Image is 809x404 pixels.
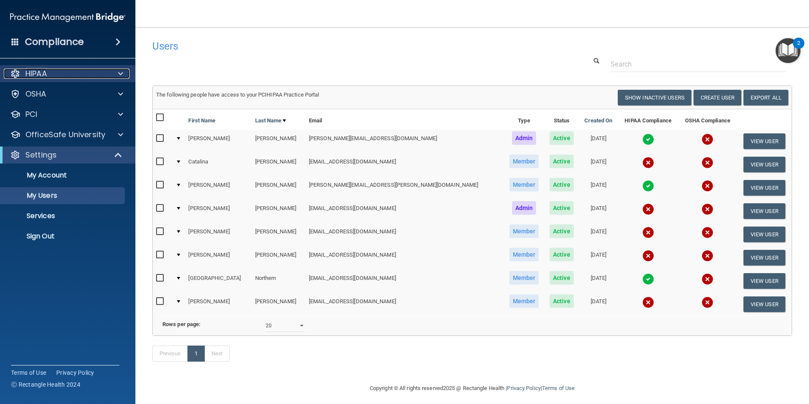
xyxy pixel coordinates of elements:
[550,201,574,215] span: Active
[156,91,319,98] span: The following people have access to your PCIHIPAA Practice Portal
[743,133,785,149] button: View User
[579,153,618,176] td: [DATE]
[797,43,800,54] div: 2
[584,116,612,126] a: Created On
[702,203,713,215] img: cross.ca9f0e7f.svg
[10,150,123,160] a: Settings
[252,130,305,153] td: [PERSON_NAME]
[550,178,574,191] span: Active
[252,269,305,293] td: Northern
[305,176,504,199] td: [PERSON_NAME][EMAIL_ADDRESS][PERSON_NAME][DOMAIN_NAME]
[10,69,123,79] a: HIPAA
[509,178,539,191] span: Member
[152,41,520,52] h4: Users
[702,133,713,145] img: cross.ca9f0e7f.svg
[743,180,785,196] button: View User
[252,199,305,223] td: [PERSON_NAME]
[10,109,123,119] a: PCI
[618,90,691,105] button: Show Inactive Users
[185,269,251,293] td: [GEOGRAPHIC_DATA]
[305,246,504,269] td: [EMAIL_ADDRESS][DOMAIN_NAME]
[6,232,121,241] p: Sign Out
[542,385,575,391] a: Terms of Use
[743,203,785,219] button: View User
[618,109,678,130] th: HIPAA Compliance
[25,89,47,99] p: OSHA
[305,109,504,130] th: Email
[579,246,618,269] td: [DATE]
[642,296,654,308] img: cross.ca9f0e7f.svg
[743,273,785,289] button: View User
[6,212,121,220] p: Services
[252,246,305,269] td: [PERSON_NAME]
[255,116,286,126] a: Last Name
[642,180,654,192] img: tick.e7d51cea.svg
[185,199,251,223] td: [PERSON_NAME]
[305,153,504,176] td: [EMAIL_ADDRESS][DOMAIN_NAME]
[579,223,618,246] td: [DATE]
[162,321,201,327] b: Rows per page:
[509,155,539,168] span: Member
[185,176,251,199] td: [PERSON_NAME]
[252,176,305,199] td: [PERSON_NAME]
[152,346,188,362] a: Previous
[550,131,574,145] span: Active
[185,223,251,246] td: [PERSON_NAME]
[56,368,94,377] a: Privacy Policy
[550,271,574,285] span: Active
[25,69,47,79] p: HIPAA
[550,224,574,238] span: Active
[509,294,539,308] span: Member
[678,109,737,130] th: OSHA Compliance
[509,271,539,285] span: Member
[702,296,713,308] img: cross.ca9f0e7f.svg
[642,227,654,238] img: cross.ca9f0e7f.svg
[743,296,785,312] button: View User
[305,223,504,246] td: [EMAIL_ADDRESS][DOMAIN_NAME]
[611,56,786,72] input: Search
[509,248,539,261] span: Member
[25,130,105,140] p: OfficeSafe University
[776,38,801,63] button: Open Resource Center, 2 new notifications
[642,250,654,262] img: cross.ca9f0e7f.svg
[188,116,215,126] a: First Name
[702,157,713,169] img: cross.ca9f0e7f.svg
[6,171,121,180] p: My Account
[507,385,540,391] a: Privacy Policy
[642,157,654,169] img: cross.ca9f0e7f.svg
[305,130,504,153] td: [PERSON_NAME][EMAIL_ADDRESS][DOMAIN_NAME]
[743,90,788,105] a: Export All
[550,294,574,308] span: Active
[25,109,37,119] p: PCI
[550,248,574,261] span: Active
[252,293,305,315] td: [PERSON_NAME]
[25,150,57,160] p: Settings
[185,153,251,176] td: Catalina
[305,293,504,315] td: [EMAIL_ADDRESS][DOMAIN_NAME]
[642,133,654,145] img: tick.e7d51cea.svg
[579,176,618,199] td: [DATE]
[512,201,537,215] span: Admin
[185,130,251,153] td: [PERSON_NAME]
[10,130,123,140] a: OfficeSafe University
[252,153,305,176] td: [PERSON_NAME]
[509,224,539,238] span: Member
[579,130,618,153] td: [DATE]
[10,9,125,26] img: PMB logo
[187,346,205,362] a: 1
[550,155,574,168] span: Active
[702,180,713,192] img: cross.ca9f0e7f.svg
[743,157,785,172] button: View User
[318,375,627,402] div: Copyright © All rights reserved 2025 @ Rectangle Health | |
[185,293,251,315] td: [PERSON_NAME]
[642,273,654,285] img: tick.e7d51cea.svg
[702,250,713,262] img: cross.ca9f0e7f.svg
[545,109,579,130] th: Status
[305,199,504,223] td: [EMAIL_ADDRESS][DOMAIN_NAME]
[743,250,785,266] button: View User
[702,273,713,285] img: cross.ca9f0e7f.svg
[6,191,121,200] p: My Users
[11,380,80,389] span: Ⓒ Rectangle Health 2024
[702,227,713,238] img: cross.ca9f0e7f.svg
[579,269,618,293] td: [DATE]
